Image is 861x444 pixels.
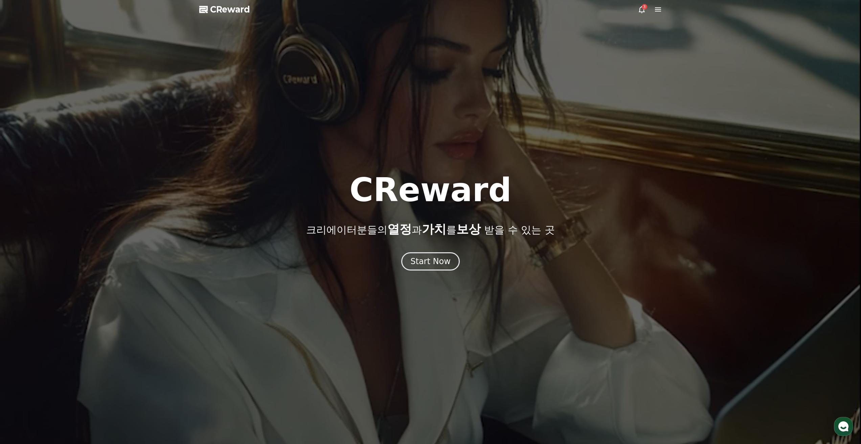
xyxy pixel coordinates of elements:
[422,222,446,236] span: 가치
[349,174,512,206] h1: CReward
[410,256,451,267] div: Start Now
[306,223,554,236] p: 크리에이터분들의 과 를 받을 수 있는 곳
[387,222,412,236] span: 열정
[210,4,250,15] span: CReward
[642,4,647,9] div: 3
[401,252,460,271] button: Start Now
[401,259,460,265] a: Start Now
[456,222,481,236] span: 보상
[638,5,646,14] a: 3
[199,4,250,15] a: CReward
